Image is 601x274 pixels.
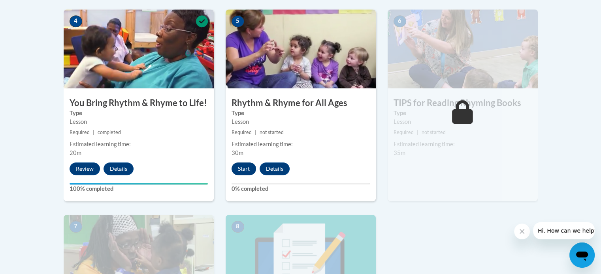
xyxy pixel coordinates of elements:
[255,129,256,135] span: |
[232,15,244,27] span: 5
[388,97,538,109] h3: TIPS for Reading Rhyming Books
[226,9,376,88] img: Course Image
[232,149,243,156] span: 30m
[93,129,94,135] span: |
[394,109,532,117] label: Type
[394,117,532,126] div: Lesson
[98,129,121,135] span: completed
[64,9,214,88] img: Course Image
[5,6,64,12] span: Hi. How can we help?
[232,185,370,193] label: 0% completed
[70,162,100,175] button: Review
[417,129,418,135] span: |
[260,129,284,135] span: not started
[70,117,208,126] div: Lesson
[70,149,81,156] span: 20m
[70,129,90,135] span: Required
[260,162,290,175] button: Details
[394,149,405,156] span: 35m
[104,162,134,175] button: Details
[70,221,82,233] span: 7
[388,9,538,88] img: Course Image
[533,222,595,239] iframe: Message from company
[70,109,208,117] label: Type
[569,242,595,268] iframe: Button to launch messaging window
[232,109,370,117] label: Type
[226,97,376,109] h3: Rhythm & Rhyme for All Ages
[232,162,256,175] button: Start
[70,140,208,149] div: Estimated learning time:
[394,129,414,135] span: Required
[422,129,446,135] span: not started
[70,185,208,193] label: 100% completed
[64,97,214,109] h3: You Bring Rhythm & Rhyme to Life!
[232,129,252,135] span: Required
[232,221,244,233] span: 8
[232,140,370,149] div: Estimated learning time:
[70,15,82,27] span: 4
[514,224,530,239] iframe: Close message
[70,183,208,185] div: Your progress
[232,117,370,126] div: Lesson
[394,140,532,149] div: Estimated learning time:
[394,15,406,27] span: 6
